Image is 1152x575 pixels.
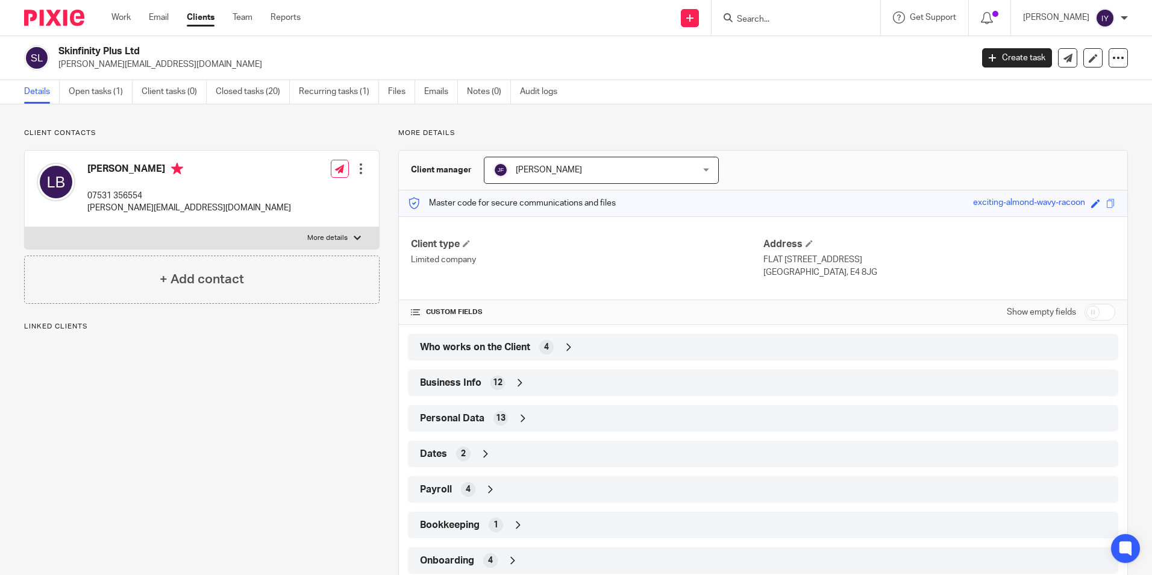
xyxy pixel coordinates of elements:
[424,80,458,104] a: Emails
[420,412,484,425] span: Personal Data
[24,45,49,71] img: svg%3E
[467,80,511,104] a: Notes (0)
[1023,11,1089,24] p: [PERSON_NAME]
[187,11,214,24] a: Clients
[763,254,1115,266] p: FLAT [STREET_ADDRESS]
[1007,306,1076,318] label: Show empty fields
[982,48,1052,68] a: Create task
[736,14,844,25] input: Search
[111,11,131,24] a: Work
[411,238,763,251] h4: Client type
[461,448,466,460] span: 2
[420,377,481,389] span: Business Info
[69,80,133,104] a: Open tasks (1)
[420,483,452,496] span: Payroll
[271,11,301,24] a: Reports
[516,166,582,174] span: [PERSON_NAME]
[763,238,1115,251] h4: Address
[420,448,447,460] span: Dates
[493,519,498,531] span: 1
[388,80,415,104] a: Files
[87,202,291,214] p: [PERSON_NAME][EMAIL_ADDRESS][DOMAIN_NAME]
[520,80,566,104] a: Audit logs
[763,266,1115,278] p: [GEOGRAPHIC_DATA], E4 8JG
[493,163,508,177] img: svg%3E
[493,377,502,389] span: 12
[420,555,474,567] span: Onboarding
[299,80,379,104] a: Recurring tasks (1)
[233,11,252,24] a: Team
[171,163,183,175] i: Primary
[411,254,763,266] p: Limited company
[24,10,84,26] img: Pixie
[24,128,380,138] p: Client contacts
[58,58,964,71] p: [PERSON_NAME][EMAIL_ADDRESS][DOMAIN_NAME]
[496,412,506,424] span: 13
[488,555,493,567] span: 4
[87,163,291,178] h4: [PERSON_NAME]
[37,163,75,201] img: svg%3E
[216,80,290,104] a: Closed tasks (20)
[24,322,380,331] p: Linked clients
[398,128,1128,138] p: More details
[910,13,956,22] span: Get Support
[973,196,1085,210] div: exciting-almond-wavy-racoon
[160,270,244,289] h4: + Add contact
[411,307,763,317] h4: CUSTOM FIELDS
[149,11,169,24] a: Email
[58,45,783,58] h2: Skinfinity Plus Ltd
[1095,8,1115,28] img: svg%3E
[420,519,480,532] span: Bookkeeping
[408,197,616,209] p: Master code for secure communications and files
[420,341,530,354] span: Who works on the Client
[307,233,348,243] p: More details
[142,80,207,104] a: Client tasks (0)
[466,483,471,495] span: 4
[87,190,291,202] p: 07531 356554
[24,80,60,104] a: Details
[544,341,549,353] span: 4
[411,164,472,176] h3: Client manager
